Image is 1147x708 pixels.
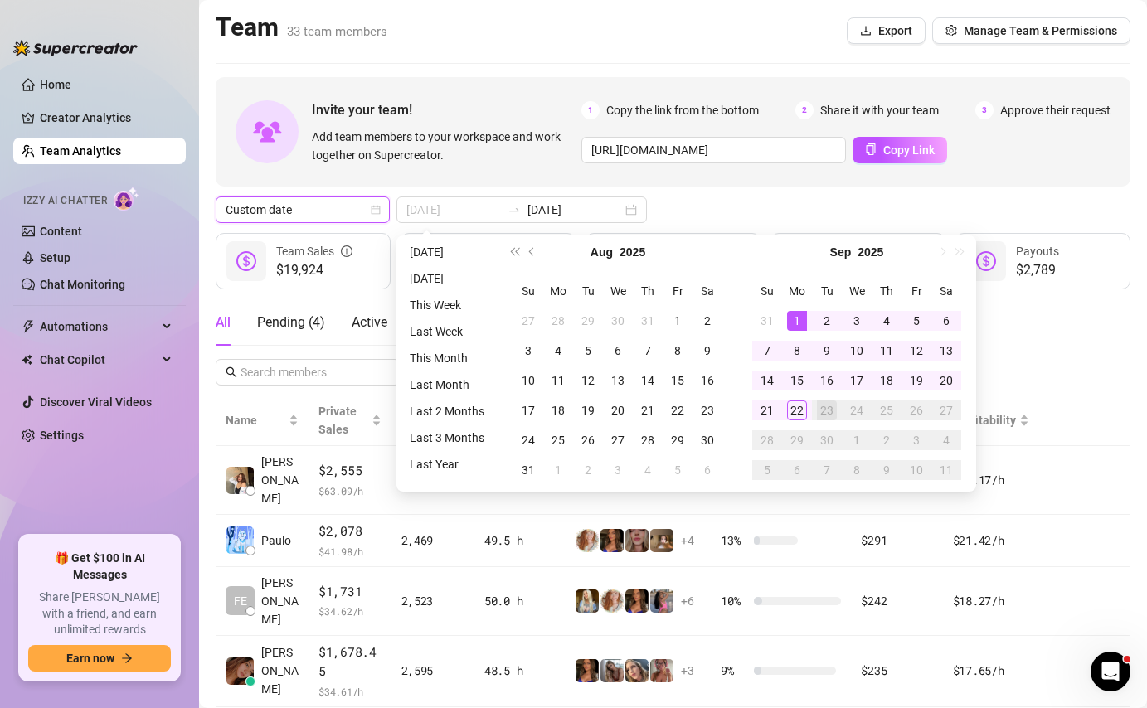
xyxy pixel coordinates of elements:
[906,311,926,331] div: 5
[681,531,694,550] span: + 4
[906,341,926,361] div: 12
[276,260,352,280] span: $19,924
[663,336,693,366] td: 2025-08-08
[872,425,902,455] td: 2025-10-02
[543,366,573,395] td: 2025-08-11
[608,311,628,331] div: 30
[936,341,956,361] div: 13
[403,428,491,448] li: Last 3 Months
[693,395,722,425] td: 2025-08-23
[352,314,387,330] span: Active
[23,193,107,209] span: Izzy AI Chatter
[548,430,568,450] div: 25
[241,363,377,381] input: Search members
[842,306,872,336] td: 2025-09-03
[318,461,382,481] span: $2,555
[817,430,837,450] div: 30
[812,306,842,336] td: 2025-09-02
[608,430,628,450] div: 27
[830,235,852,269] button: Choose a month
[812,395,842,425] td: 2025-09-23
[22,320,35,333] span: thunderbolt
[735,233,746,269] span: question-circle
[638,430,658,450] div: 28
[40,104,173,131] a: Creator Analytics
[902,366,931,395] td: 2025-09-19
[312,128,575,164] span: Add team members to your workspace and work together on Supercreator.
[216,395,309,446] th: Name
[638,311,658,331] div: 31
[782,366,812,395] td: 2025-09-15
[576,529,599,552] img: Amy Pond
[600,529,624,552] img: Kenzie
[693,425,722,455] td: 2025-08-30
[877,400,897,420] div: 25
[782,336,812,366] td: 2025-09-08
[865,143,877,155] span: copy
[877,460,897,480] div: 9
[877,430,897,450] div: 2
[872,395,902,425] td: 2025-09-25
[591,235,613,269] button: Choose a month
[697,341,717,361] div: 9
[226,467,254,494] img: Dennise
[663,366,693,395] td: 2025-08-15
[573,306,603,336] td: 2025-07-29
[902,336,931,366] td: 2025-09-12
[518,311,538,331] div: 27
[401,531,464,550] div: 2,469
[872,366,902,395] td: 2025-09-18
[40,78,71,91] a: Home
[603,306,633,336] td: 2025-07-30
[812,336,842,366] td: 2025-09-09
[608,400,628,420] div: 20
[668,460,688,480] div: 5
[945,25,957,36] span: setting
[752,425,782,455] td: 2025-09-28
[543,395,573,425] td: 2025-08-18
[318,603,382,619] span: $ 34.62 /h
[603,276,633,306] th: We
[406,201,501,219] input: Start date
[1000,101,1111,119] span: Approve their request
[606,101,759,119] span: Copy the link from the bottom
[782,395,812,425] td: 2025-09-22
[543,276,573,306] th: Mo
[936,311,956,331] div: 6
[668,430,688,450] div: 29
[548,341,568,361] div: 4
[523,235,542,269] button: Previous month (PageUp)
[932,17,1130,44] button: Manage Team & Permissions
[543,455,573,485] td: 2025-09-01
[318,582,382,602] span: $1,731
[216,313,231,332] div: All
[40,251,70,264] a: Setup
[668,400,688,420] div: 22
[403,454,491,474] li: Last Year
[226,657,254,685] img: Danielle
[858,235,883,269] button: Choose a year
[578,341,598,361] div: 5
[318,521,382,541] span: $2,078
[693,276,722,306] th: Sa
[548,460,568,480] div: 1
[817,371,837,390] div: 16
[861,592,932,610] div: $242
[931,306,961,336] td: 2025-09-06
[13,40,138,56] img: logo-BBDzfeDw.svg
[853,137,947,163] button: Copy Link
[847,430,867,450] div: 1
[782,276,812,306] th: Mo
[787,460,807,480] div: 6
[513,276,543,306] th: Su
[820,101,939,119] span: Share it with your team
[931,276,961,306] th: Sa
[817,460,837,480] div: 7
[40,347,158,373] span: Chat Copilot
[371,205,381,215] span: calendar
[576,589,599,613] img: Kleio
[782,455,812,485] td: 2025-10-06
[513,425,543,455] td: 2025-08-24
[936,371,956,390] div: 20
[236,251,256,271] span: dollar-circle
